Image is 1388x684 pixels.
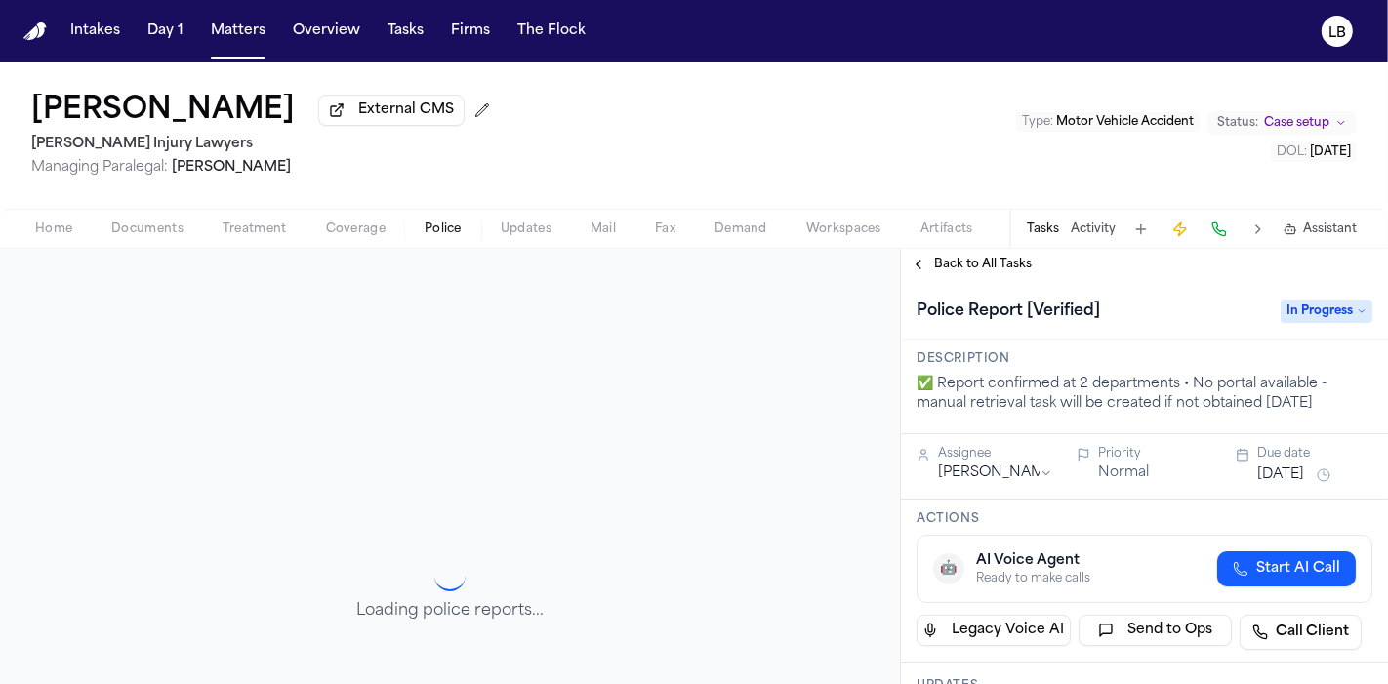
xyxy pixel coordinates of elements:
span: Case setup [1264,115,1329,131]
button: Snooze task [1312,463,1335,487]
span: [DATE] [1310,146,1351,158]
button: Back to All Tasks [901,257,1041,272]
h2: [PERSON_NAME] Injury Lawyers [31,133,498,156]
span: Back to All Tasks [934,257,1032,272]
span: Motor Vehicle Accident [1056,116,1194,128]
div: Due date [1257,446,1372,462]
button: Edit matter name [31,94,295,129]
button: Edit Type: Motor Vehicle Accident [1016,112,1200,132]
div: Priority [1098,446,1213,462]
button: Create Immediate Task [1166,216,1194,243]
button: Overview [285,14,368,49]
button: [DATE] [1257,465,1304,485]
button: Firms [443,14,498,49]
button: Send to Ops [1079,615,1233,646]
span: Workspaces [806,221,881,237]
button: Day 1 [140,14,191,49]
button: Assistant [1284,221,1357,237]
div: Assignee [938,446,1053,462]
a: Home [23,22,47,41]
span: Home [35,221,72,237]
span: In Progress [1281,300,1372,323]
span: Managing Paralegal: [31,160,168,175]
div: AI Voice Agent [976,551,1090,571]
button: Matters [203,14,273,49]
span: 🤖 [941,559,958,579]
button: External CMS [318,95,465,126]
button: Legacy Voice AI [917,615,1071,646]
span: DOL : [1277,146,1307,158]
button: Normal [1098,463,1149,483]
span: Documents [111,221,184,237]
span: [PERSON_NAME] [172,160,291,175]
span: Type : [1022,116,1053,128]
p: Loading police reports... [356,599,544,623]
button: Make a Call [1205,216,1233,243]
img: Finch Logo [23,22,47,41]
span: Coverage [326,221,386,237]
button: Activity [1071,221,1116,237]
button: Start AI Call [1217,551,1356,586]
span: Status: [1217,115,1258,131]
span: Fax [655,221,675,237]
button: Tasks [380,14,431,49]
button: Tasks [1027,221,1059,237]
h1: Police Report [Verified] [909,296,1108,327]
span: Start AI Call [1256,559,1340,579]
span: Police [425,221,462,237]
span: External CMS [358,101,454,120]
span: Updates [501,221,551,237]
span: Assistant [1303,221,1357,237]
button: Add Task [1127,216,1155,243]
h1: [PERSON_NAME] [31,94,295,129]
button: Change status from Case setup [1207,111,1357,135]
h3: Description [917,351,1372,367]
div: Ready to make calls [976,571,1090,586]
button: Edit DOL: 2024-09-23 [1271,142,1357,162]
h3: Actions [917,511,1372,527]
span: Demand [714,221,767,237]
button: The Flock [510,14,593,49]
span: Mail [591,221,616,237]
a: Call Client [1240,615,1362,650]
span: Artifacts [920,221,973,237]
p: ✅ Report confirmed at 2 departments • No portal available - manual retrieval task will be created... [917,375,1372,414]
button: Intakes [62,14,128,49]
span: Treatment [223,221,287,237]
